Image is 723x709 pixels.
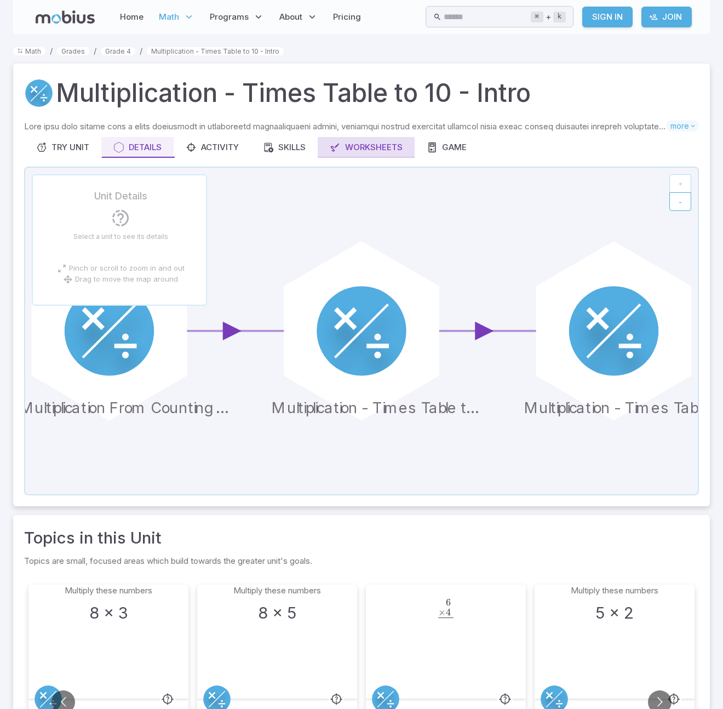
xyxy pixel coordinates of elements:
div: Try Unit [36,141,89,153]
span: Math [159,11,179,23]
span: 4 [446,607,451,619]
span: Multiplication - Times Table to 10 - Intro [272,399,481,421]
a: Grade 4 [101,47,135,55]
div: Worksheets [330,141,403,153]
p: Drag to move the map around [75,274,178,285]
div: Details [113,141,162,153]
div: Skills [263,141,306,153]
h3: 5 x 2 [595,601,634,625]
h1: Multiplication - Times Table to 10 - Intro [56,75,531,112]
p: Multiply these numbers [233,585,321,597]
button: - [669,192,691,211]
span: ​ [454,597,455,612]
p: Topics are small, focused areas which build towards the greater unit's goals. [24,554,699,567]
span: Programs [210,11,249,23]
h5: Unit Details [94,188,147,204]
li: / [50,45,53,57]
a: Sign In [582,7,633,27]
p: Select a unit to see its details [73,232,168,241]
a: Multiplication - Times Table to 10 - Intro [147,47,284,55]
a: Topics in this Unit [24,526,162,550]
kbd: ⌘ [531,12,543,22]
span: . [451,607,454,619]
span: . [451,597,454,608]
a: Join [641,7,692,27]
li: / [140,45,142,57]
a: Pricing [330,4,364,30]
div: Game [427,141,467,153]
span: × [438,607,446,619]
span: ​ [454,609,455,616]
p: Multiply these numbers [65,585,152,597]
a: Grades [57,47,89,55]
a: Math [13,47,45,55]
div: Activity [186,141,239,153]
li: / [94,45,96,57]
p: Multiply these numbers [571,585,658,597]
nav: breadcrumb [13,45,710,57]
p: Lore ipsu dolo sitame cons a elits doeiusmodt in utlaboreetd magnaaliquaeni admini, veniamqui nos... [24,121,666,133]
a: Home [117,4,147,30]
div: + [531,10,566,24]
a: Multiply/Divide [24,78,54,108]
h3: 8 x 3 [89,601,128,625]
span: About [279,11,302,23]
span: 6 [446,597,451,608]
kbd: k [553,12,566,22]
p: Pinch or scroll to zoom in and out [69,263,185,274]
h3: 8 x 5 [258,601,296,625]
span: Multiplication From Counting - Practice [20,399,229,421]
